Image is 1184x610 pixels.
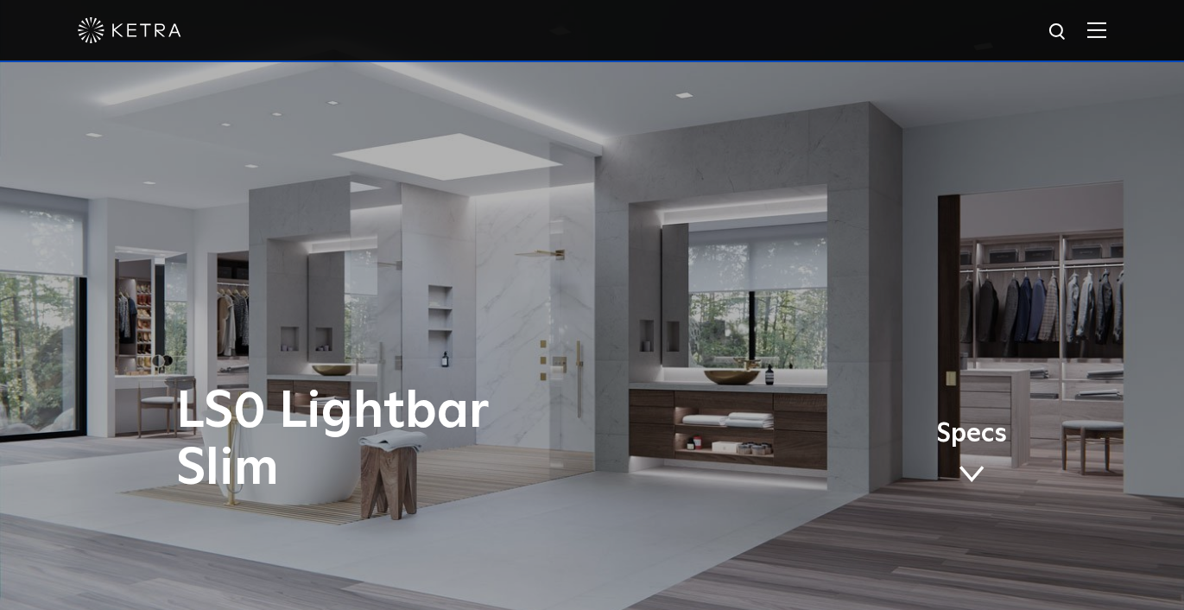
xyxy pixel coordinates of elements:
img: ketra-logo-2019-white [78,17,181,43]
h1: LS0 Lightbar Slim [176,384,664,498]
img: search icon [1048,22,1069,43]
img: Hamburger%20Nav.svg [1087,22,1106,38]
a: Specs [936,422,1007,489]
span: Specs [936,422,1007,447]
